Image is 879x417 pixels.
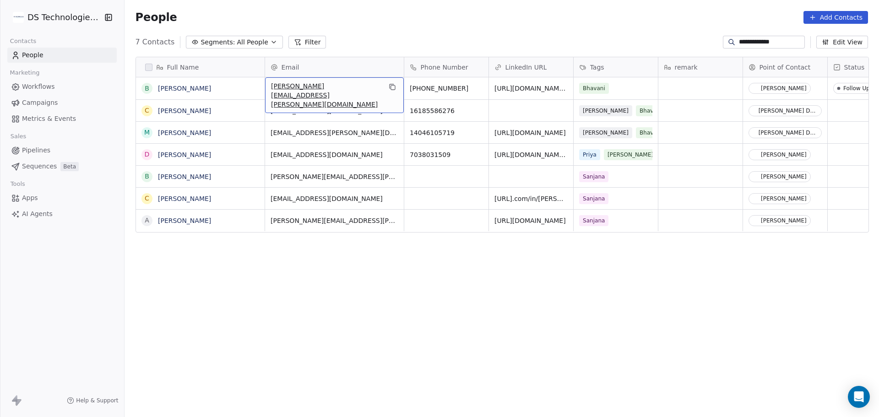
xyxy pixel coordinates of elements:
span: Metrics & Events [22,114,76,124]
a: Campaigns [7,95,117,110]
span: [PERSON_NAME] [603,149,657,160]
span: Bhavani [636,127,666,138]
span: Bhavani [579,83,609,94]
a: Metrics & Events [7,111,117,126]
a: Pipelines [7,143,117,158]
a: [PERSON_NAME] [158,129,211,136]
a: [URL].com/in/[PERSON_NAME]-1a9a9322 [494,195,626,202]
span: Apps [22,193,38,203]
span: All People [237,38,268,47]
span: Segments: [201,38,235,47]
a: [PERSON_NAME] [158,217,211,224]
span: [EMAIL_ADDRESS][DOMAIN_NAME] [271,150,398,159]
a: [PERSON_NAME] [158,85,211,92]
div: [PERSON_NAME] [761,217,807,224]
span: Marketing [6,66,43,80]
button: Edit View [816,36,868,49]
a: Apps [7,190,117,206]
span: Beta [60,162,79,171]
span: 16185586276 [410,106,483,115]
div: C [145,106,149,115]
span: Status [844,63,865,72]
div: [PERSON_NAME] [761,152,807,158]
span: People [22,50,43,60]
div: LinkedIn URL [489,57,573,77]
span: Sanjana [579,193,608,204]
a: [PERSON_NAME] [158,195,211,202]
a: [URL][DOMAIN_NAME] [494,217,566,224]
span: Sequences [22,162,57,171]
span: LinkedIn URL [505,63,547,72]
span: remark [675,63,698,72]
span: Tags [590,63,604,72]
a: Workflows [7,79,117,94]
span: [EMAIL_ADDRESS][PERSON_NAME][DOMAIN_NAME] [271,128,398,137]
div: [PERSON_NAME] [761,195,807,202]
a: Help & Support [67,397,118,404]
span: [PERSON_NAME] [579,127,632,138]
div: grid [136,77,265,402]
span: DS Technologies Inc [27,11,102,23]
div: [PERSON_NAME] Darbasthu [758,130,817,136]
span: 7 Contacts [136,37,175,48]
div: Phone Number [404,57,488,77]
span: Campaigns [22,98,58,108]
div: B [145,84,149,93]
span: Pipelines [22,146,50,155]
span: Email [282,63,299,72]
button: DS Technologies Inc [11,10,98,25]
span: Bhavani [636,105,666,116]
a: [PERSON_NAME] [158,107,211,114]
button: Add Contacts [803,11,868,24]
div: remark [658,57,743,77]
span: [PERSON_NAME] [579,105,632,116]
span: Sales [6,130,30,143]
span: Priya [579,149,600,160]
div: D [144,150,149,159]
a: [URL][DOMAIN_NAME] [494,129,566,136]
span: Point of Contact [760,63,811,72]
div: Tags [574,57,658,77]
span: 7038031509 [410,150,483,159]
span: Sanjana [579,215,608,226]
span: 14046105719 [410,128,483,137]
a: AI Agents [7,206,117,222]
a: [URL][DOMAIN_NAME][PERSON_NAME] [494,151,619,158]
div: A [145,216,149,225]
div: [PERSON_NAME] [761,85,807,92]
img: DS%20Updated%20Logo.jpg [13,12,24,23]
span: AI Agents [22,209,53,219]
a: [PERSON_NAME] [158,173,211,180]
span: Full Name [167,63,199,72]
span: Sanjana [579,171,608,182]
button: Filter [288,36,326,49]
div: C [145,194,149,203]
div: [PERSON_NAME] [761,173,807,180]
span: [EMAIL_ADDRESS][DOMAIN_NAME] [271,194,398,203]
div: Full Name [136,57,265,77]
span: Help & Support [76,397,118,404]
div: Open Intercom Messenger [848,386,870,408]
span: [PERSON_NAME][EMAIL_ADDRESS][PERSON_NAME][DOMAIN_NAME] [271,81,381,109]
span: People [136,11,177,24]
a: [PERSON_NAME] [158,151,211,158]
a: People [7,48,117,63]
span: Workflows [22,82,55,92]
span: Tools [6,177,29,191]
span: [PHONE_NUMBER] [410,84,483,93]
div: Point of Contact [743,57,827,77]
span: Phone Number [421,63,468,72]
span: [PERSON_NAME][EMAIL_ADDRESS][PERSON_NAME][DOMAIN_NAME] [271,216,398,225]
div: Follow Up [843,85,870,92]
div: Email [265,57,404,77]
span: [PERSON_NAME][EMAIL_ADDRESS][PERSON_NAME][DOMAIN_NAME] [271,172,398,181]
div: M [144,128,150,137]
span: Contacts [6,34,40,48]
div: B [145,172,149,181]
a: [URL][DOMAIN_NAME][PERSON_NAME] [494,85,619,92]
a: SequencesBeta [7,159,117,174]
div: [PERSON_NAME] Darbasthu [758,108,817,114]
